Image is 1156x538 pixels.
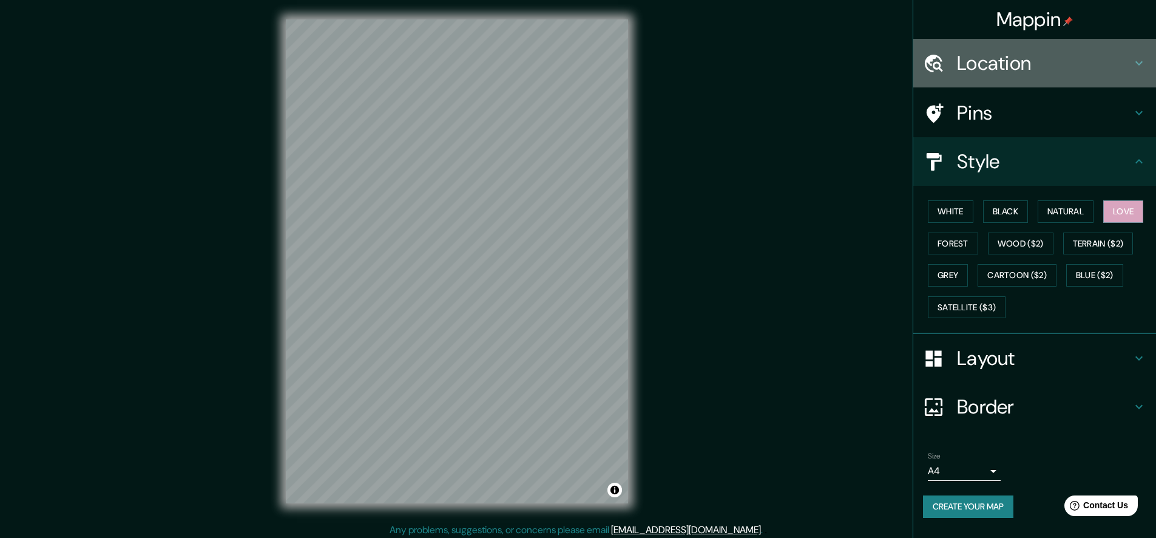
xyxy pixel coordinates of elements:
button: Cartoon ($2) [978,264,1056,287]
div: A4 [928,461,1001,481]
label: Size [928,451,941,461]
button: Natural [1038,200,1093,223]
button: Grey [928,264,968,287]
h4: Layout [957,346,1132,370]
canvas: Map [286,19,628,503]
button: White [928,200,973,223]
div: . [763,523,765,537]
button: Forest [928,233,978,255]
img: pin-icon.png [1063,16,1073,26]
iframe: Help widget launcher [1048,491,1143,525]
h4: Border [957,395,1132,419]
h4: Style [957,149,1132,174]
button: Black [983,200,1029,223]
div: Layout [913,334,1156,383]
button: Wood ($2) [988,233,1053,255]
a: [EMAIL_ADDRESS][DOMAIN_NAME] [611,523,761,536]
p: Any problems, suggestions, or concerns please email . [390,523,763,537]
h4: Pins [957,101,1132,125]
button: Toggle attribution [607,483,622,497]
button: Satellite ($3) [928,296,1006,319]
button: Terrain ($2) [1063,233,1134,255]
button: Love [1103,200,1143,223]
div: . [765,523,767,537]
button: Create your map [923,495,1013,518]
button: Blue ($2) [1066,264,1123,287]
div: Pins [913,89,1156,137]
div: Style [913,137,1156,186]
h4: Location [957,51,1132,75]
div: Border [913,383,1156,431]
div: Location [913,39,1156,87]
h4: Mappin [996,7,1073,32]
